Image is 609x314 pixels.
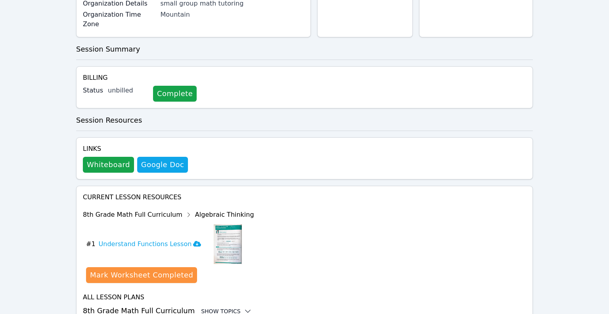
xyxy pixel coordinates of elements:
[83,10,155,29] label: Organization Time Zone
[76,44,533,55] h3: Session Summary
[160,10,304,19] div: Mountain
[214,224,242,264] img: Understand Functions Lesson
[86,239,96,249] span: # 1
[83,293,526,302] h4: All Lesson Plans
[76,115,533,126] h3: Session Resources
[83,208,254,221] div: 8th Grade Math Full Curriculum Algebraic Thinking
[83,157,134,173] button: Whiteboard
[83,86,103,95] label: Status
[108,86,147,95] div: unbilled
[99,239,201,249] h3: Understand Functions Lesson
[153,86,197,102] a: Complete
[90,270,193,281] div: Mark Worksheet Completed
[83,144,188,154] h4: Links
[137,157,188,173] a: Google Doc
[86,267,197,283] button: Mark Worksheet Completed
[86,224,207,264] button: #1Understand Functions Lesson
[83,193,526,202] h4: Current Lesson Resources
[83,73,526,83] h4: Billing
